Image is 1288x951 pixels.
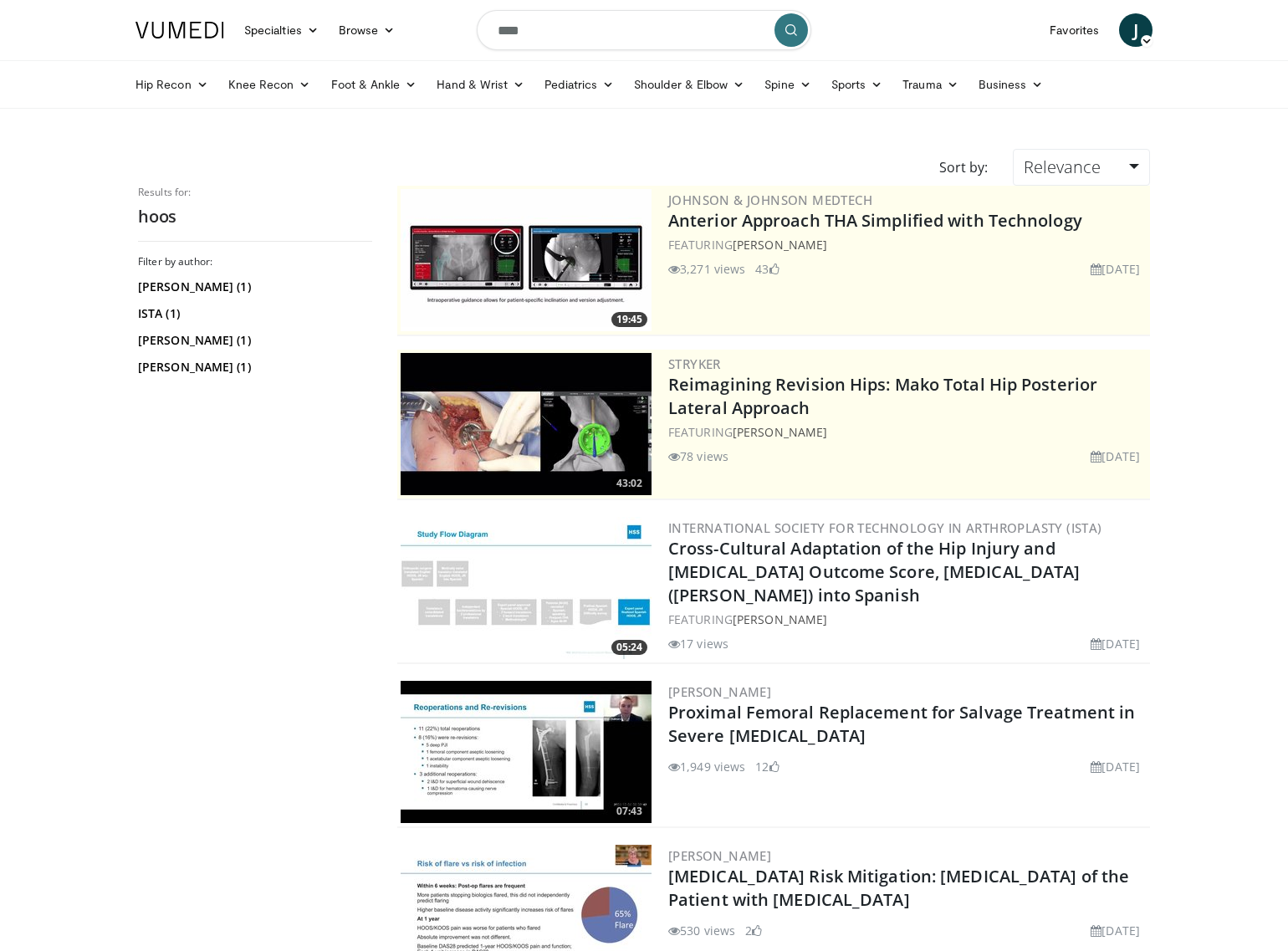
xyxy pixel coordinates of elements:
[668,209,1082,232] a: Anterior Approach THA Simplified with Technology
[1040,13,1109,47] a: Favorites
[733,237,827,253] a: [PERSON_NAME]
[138,206,372,228] h2: hoos
[1091,447,1140,465] li: [DATE]
[745,922,762,939] li: 2
[668,537,1080,606] a: Cross-Cultural Adaptation of the Hip Injury and [MEDICAL_DATA] Outcome Score, [MEDICAL_DATA] ([PE...
[668,865,1129,911] a: [MEDICAL_DATA] Risk Mitigation: [MEDICAL_DATA] of the Patient with [MEDICAL_DATA]
[892,68,969,101] a: Trauma
[477,10,811,50] input: Search topics, interventions
[668,922,735,939] li: 530 views
[668,192,872,208] a: Johnson & Johnson MedTech
[138,186,372,199] p: Results for:
[138,332,368,349] a: [PERSON_NAME] (1)
[611,640,647,655] span: 05:24
[668,847,771,864] a: [PERSON_NAME]
[401,189,652,331] img: 06bb1c17-1231-4454-8f12-6191b0b3b81a.300x170_q85_crop-smart_upscale.jpg
[401,517,652,659] a: 05:24
[733,611,827,627] a: [PERSON_NAME]
[668,635,728,652] li: 17 views
[668,260,745,278] li: 3,271 views
[234,13,329,47] a: Specialties
[427,68,534,101] a: Hand & Wrist
[218,68,321,101] a: Knee Recon
[401,353,652,495] img: 6632ea9e-2a24-47c5-a9a2-6608124666dc.300x170_q85_crop-smart_upscale.jpg
[1091,758,1140,775] li: [DATE]
[1013,149,1150,186] a: Relevance
[927,149,1000,186] div: Sort by:
[668,701,1135,747] a: Proximal Femoral Replacement for Salvage Treatment in Severe [MEDICAL_DATA]
[135,22,224,38] img: VuMedi Logo
[668,683,771,700] a: [PERSON_NAME]
[624,68,754,101] a: Shoulder & Elbow
[401,681,652,823] a: 07:43
[611,312,647,327] span: 19:45
[329,13,406,47] a: Browse
[138,359,368,376] a: [PERSON_NAME] (1)
[401,681,652,823] img: cb9379c5-61d6-4f51-9bfa-66717e01bd84.300x170_q85_crop-smart_upscale.jpg
[1119,13,1153,47] a: J
[401,189,652,331] a: 19:45
[755,758,779,775] li: 12
[138,305,368,322] a: ISTA (1)
[1024,156,1101,178] span: Relevance
[668,758,745,775] li: 1,949 views
[138,255,372,268] h3: Filter by author:
[668,355,721,372] a: Stryker
[138,279,368,295] a: [PERSON_NAME] (1)
[401,517,652,659] img: 121ca178-aa18-4158-9ba7-321af7bb42d5.300x170_q85_crop-smart_upscale.jpg
[668,423,1147,441] div: FEATURING
[125,68,218,101] a: Hip Recon
[668,611,1147,628] div: FEATURING
[534,68,624,101] a: Pediatrics
[1091,635,1140,652] li: [DATE]
[733,424,827,440] a: [PERSON_NAME]
[969,68,1054,101] a: Business
[1091,260,1140,278] li: [DATE]
[668,447,728,465] li: 78 views
[611,804,647,819] span: 07:43
[668,373,1097,419] a: Reimagining Revision Hips: Mako Total Hip Posterior Lateral Approach
[821,68,893,101] a: Sports
[1091,922,1140,939] li: [DATE]
[321,68,427,101] a: Foot & Ankle
[754,68,820,101] a: Spine
[668,236,1147,253] div: FEATURING
[755,260,779,278] li: 43
[611,476,647,491] span: 43:02
[401,353,652,495] a: 43:02
[668,519,1102,536] a: International Society for Technology in Arthroplasty (ISTA)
